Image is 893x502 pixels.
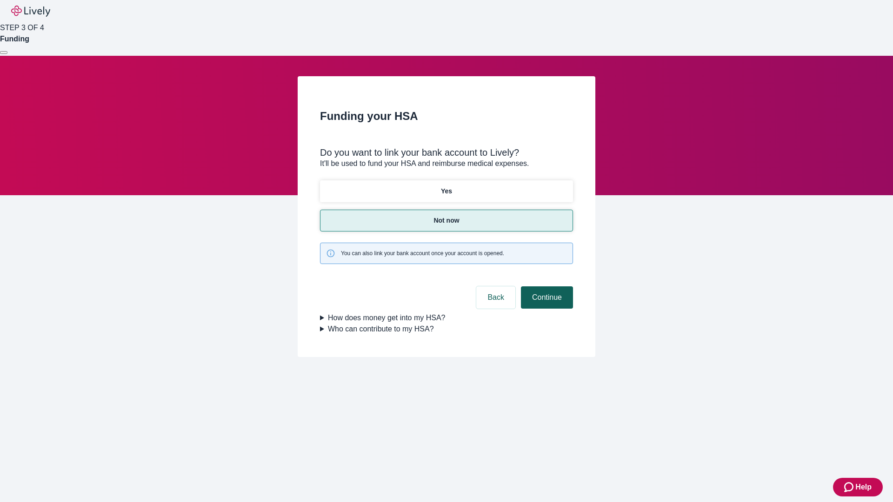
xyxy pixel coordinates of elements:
div: Do you want to link your bank account to Lively? [320,147,573,158]
button: Back [476,286,515,309]
p: Not now [433,216,459,225]
h2: Funding your HSA [320,108,573,125]
img: Lively [11,6,50,17]
button: Yes [320,180,573,202]
p: Yes [441,186,452,196]
p: It'll be used to fund your HSA and reimburse medical expenses. [320,158,573,169]
button: Continue [521,286,573,309]
summary: How does money get into my HSA? [320,312,573,324]
button: Zendesk support iconHelp [833,478,883,496]
span: Help [855,482,872,493]
span: You can also link your bank account once your account is opened. [341,249,504,258]
svg: Zendesk support icon [844,482,855,493]
summary: Who can contribute to my HSA? [320,324,573,335]
button: Not now [320,210,573,231]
